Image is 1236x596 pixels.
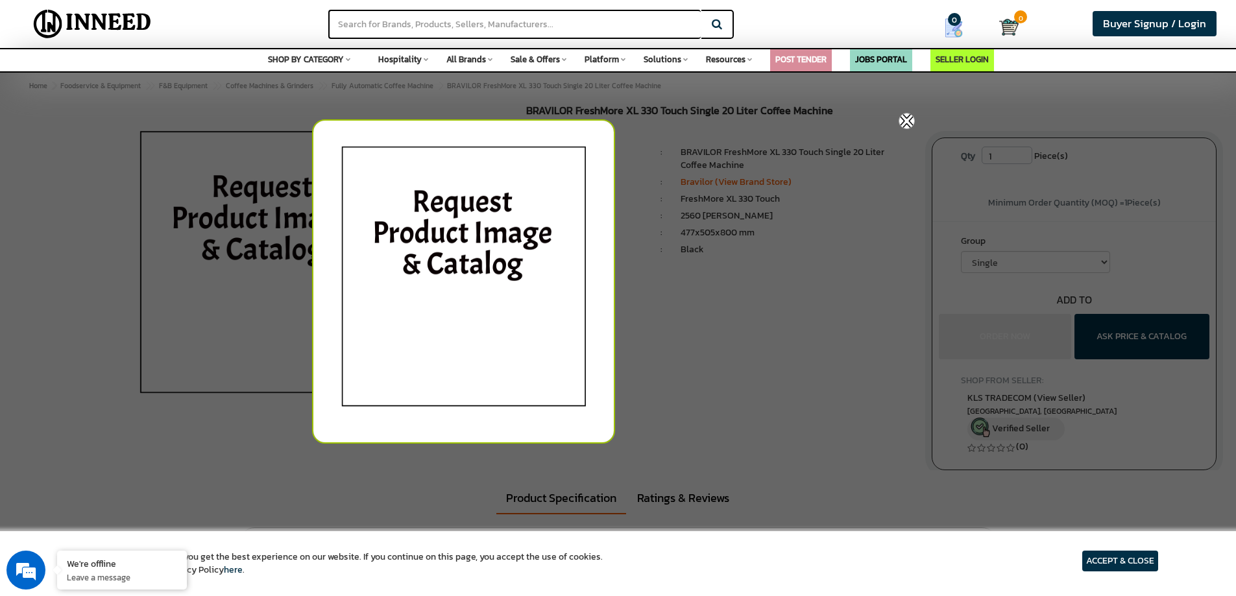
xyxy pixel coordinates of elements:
img: salesiqlogo_leal7QplfZFryJ6FIlVepeu7OftD7mt8q6exU6-34PB8prfIgodN67KcxXM9Y7JQ_.png [90,340,99,348]
div: Leave a message [67,73,218,89]
img: Cart [999,18,1019,37]
span: All Brands [446,53,486,66]
a: Cart 0 [999,13,1012,42]
span: Buyer Signup / Login [1103,16,1206,32]
a: here [224,563,243,577]
input: Search for Brands, Products, Sellers, Manufacturers... [328,10,701,39]
span: Resources [706,53,745,66]
span: SHOP BY CATEGORY [268,53,344,66]
p: Leave a message [67,571,177,583]
img: logo_Zg8I0qSkbAqR2WFHt3p6CTuqpyXMFPubPcD2OT02zFN43Cy9FUNNG3NEPhM_Q1qe_.png [22,78,55,85]
div: Minimize live chat window [213,6,244,38]
textarea: Type your message and click 'Submit' [6,354,247,399]
img: Inneed.Market [23,8,162,40]
a: POST TENDER [775,53,827,66]
img: 57128-thickbox_default.jpg [309,111,927,565]
span: Sale & Offers [511,53,560,66]
em: Submit [190,399,236,417]
img: inneed-image-na.png [312,119,615,444]
em: Driven by SalesIQ [102,340,165,349]
span: Platform [585,53,619,66]
a: Buyer Signup / Login [1093,11,1217,36]
div: We're offline [67,557,177,569]
img: Show My Quotes [944,18,963,38]
article: ACCEPT & CLOSE [1082,551,1158,571]
article: We use cookies to ensure you get the best experience on our website. If you continue on this page... [78,551,603,577]
span: We are offline. Please leave us a message. [27,163,226,294]
span: 0 [1014,10,1027,23]
span: Hospitality [378,53,422,66]
a: SELLER LOGIN [936,53,989,66]
img: inneed-close-icon.png [899,113,915,129]
span: Solutions [644,53,681,66]
span: 0 [948,13,961,26]
a: my Quotes 0 [919,13,999,43]
a: JOBS PORTAL [855,53,907,66]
